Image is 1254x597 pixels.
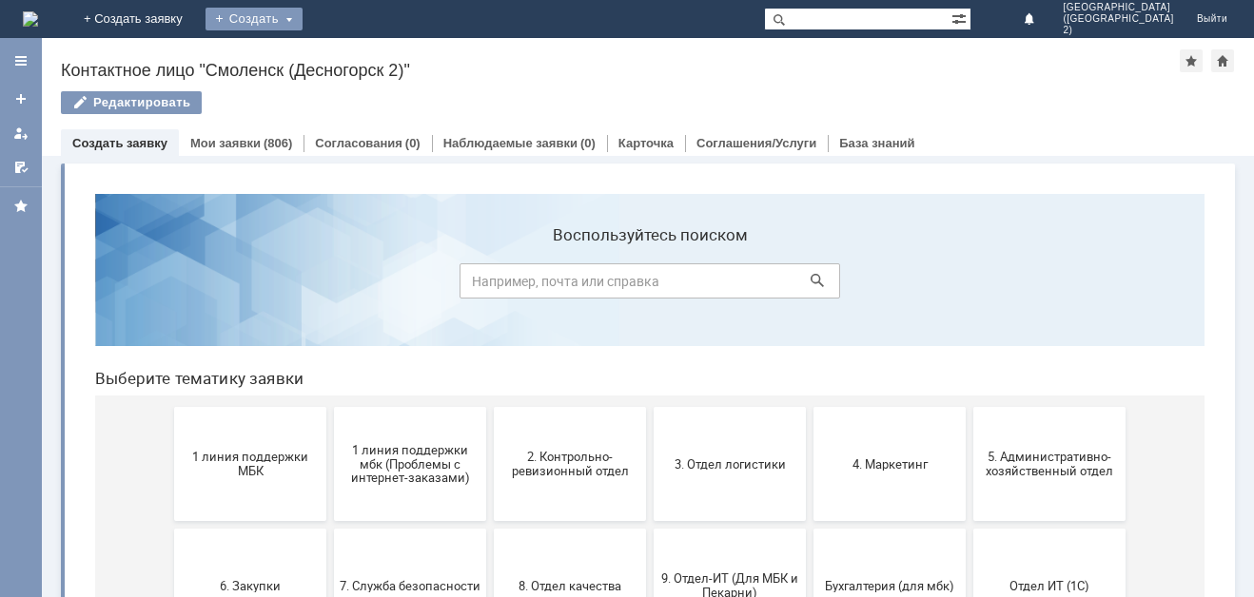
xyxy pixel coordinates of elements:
a: Соглашения/Услуги [696,136,816,150]
img: logo [23,11,38,27]
span: 9. Отдел-ИТ (Для МБК и Пекарни) [579,393,720,421]
button: 4. Маркетинг [734,228,886,342]
button: 1 линия поддержки мбк (Проблемы с интернет-заказами) [254,228,406,342]
a: Согласования [315,136,402,150]
span: 6. Закупки [100,399,241,414]
span: 2) [1063,25,1173,36]
span: 1 линия поддержки МБК [100,271,241,299]
span: Бухгалтерия (для мбк) [739,399,880,414]
header: Выберите тематику заявки [15,190,1125,209]
div: Создать [206,8,303,30]
span: Отдел-ИТ (Офис) [260,521,401,535]
div: Сделать домашней страницей [1211,49,1234,72]
span: 3. Отдел логистики [579,278,720,292]
button: Отдел-ИТ (Офис) [254,472,406,586]
span: 2. Контрольно-ревизионный отдел [420,271,560,299]
span: 8. Отдел качества [420,399,560,414]
a: Карточка [618,136,674,150]
span: Отдел ИТ (1С) [899,399,1040,414]
input: Например, почта или справка [380,85,760,120]
button: 9. Отдел-ИТ (Для МБК и Пекарни) [574,350,726,464]
a: Создать заявку [72,136,167,150]
span: Отдел-ИТ (Битрикс24 и CRM) [100,514,241,543]
button: 6. Закупки [94,350,246,464]
div: Контактное лицо "Смоленск (Десногорск 2)" [61,61,1180,80]
button: Отдел-ИТ (Битрикс24 и CRM) [94,472,246,586]
div: (806) [264,136,292,150]
button: 2. Контрольно-ревизионный отдел [414,228,566,342]
a: Мои согласования [6,152,36,183]
button: Отдел ИТ (1С) [893,350,1046,464]
div: Добавить в избранное [1180,49,1203,72]
button: Финансовый отдел [414,472,566,586]
span: Расширенный поиск [951,9,970,27]
span: ([GEOGRAPHIC_DATA] [1063,13,1173,25]
button: 5. Административно-хозяйственный отдел [893,228,1046,342]
button: Это соглашение не активно! [734,472,886,586]
a: Создать заявку [6,84,36,114]
span: Финансовый отдел [420,521,560,535]
span: [GEOGRAPHIC_DATA] [1063,2,1173,13]
div: (0) [580,136,596,150]
span: 7. Служба безопасности [260,399,401,414]
span: Франчайзинг [579,521,720,535]
a: Мои заявки [6,118,36,148]
a: Мои заявки [190,136,261,150]
button: 8. Отдел качества [414,350,566,464]
span: 5. Административно-хозяйственный отдел [899,271,1040,299]
span: [PERSON_NAME]. Услуги ИТ для МБК (оформляет L1) [899,507,1040,549]
button: 7. Служба безопасности [254,350,406,464]
a: База знаний [839,136,914,150]
button: 3. Отдел логистики [574,228,726,342]
span: 1 линия поддержки мбк (Проблемы с интернет-заказами) [260,263,401,306]
div: (0) [405,136,421,150]
button: Бухгалтерия (для мбк) [734,350,886,464]
button: Франчайзинг [574,472,726,586]
a: Перейти на домашнюю страницу [23,11,38,27]
button: 1 линия поддержки МБК [94,228,246,342]
label: Воспользуйтесь поиском [380,47,760,66]
button: [PERSON_NAME]. Услуги ИТ для МБК (оформляет L1) [893,472,1046,586]
span: 4. Маркетинг [739,278,880,292]
span: Это соглашение не активно! [739,514,880,543]
a: Наблюдаемые заявки [443,136,578,150]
